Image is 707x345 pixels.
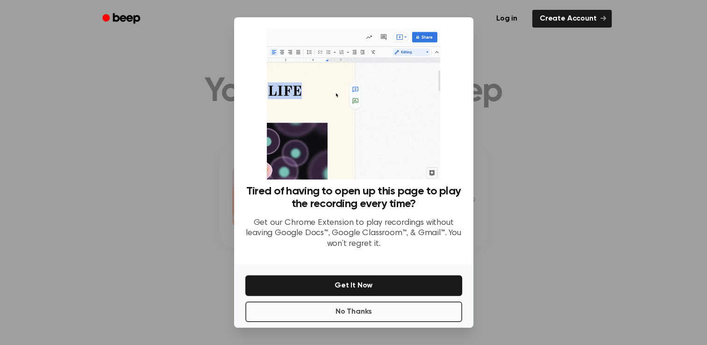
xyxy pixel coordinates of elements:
[267,29,440,180] img: Beep extension in action
[487,8,527,29] a: Log in
[245,302,462,322] button: No Thanks
[245,185,462,210] h3: Tired of having to open up this page to play the recording every time?
[96,10,149,28] a: Beep
[245,275,462,296] button: Get It Now
[245,218,462,250] p: Get our Chrome Extension to play recordings without leaving Google Docs™, Google Classroom™, & Gm...
[532,10,612,28] a: Create Account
